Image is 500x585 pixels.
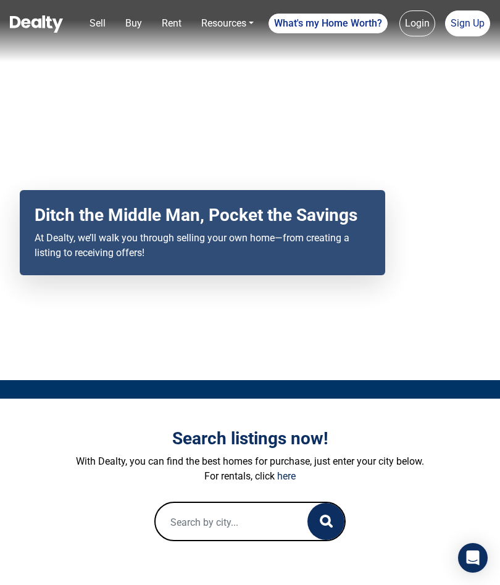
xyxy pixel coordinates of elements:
[6,548,43,585] iframe: BigID CMP Widget
[399,10,435,36] a: Login
[196,11,259,36] a: Resources
[120,11,147,36] a: Buy
[10,15,63,33] img: Dealty - Buy, Sell & Rent Homes
[277,470,296,482] a: here
[37,469,463,484] p: For rentals, click
[37,454,463,469] p: With Dealty, you can find the best homes for purchase, just enter your city below.
[85,11,110,36] a: Sell
[37,428,463,449] h3: Search listings now!
[35,231,370,260] p: At Dealty, we’ll walk you through selling your own home—from creating a listing to receiving offers!
[458,543,488,573] div: Open Intercom Messenger
[445,10,490,36] a: Sign Up
[35,205,370,226] h2: Ditch the Middle Man, Pocket the Savings
[156,503,307,542] input: Search by city...
[269,14,388,33] a: What's my Home Worth?
[157,11,186,36] a: Rent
